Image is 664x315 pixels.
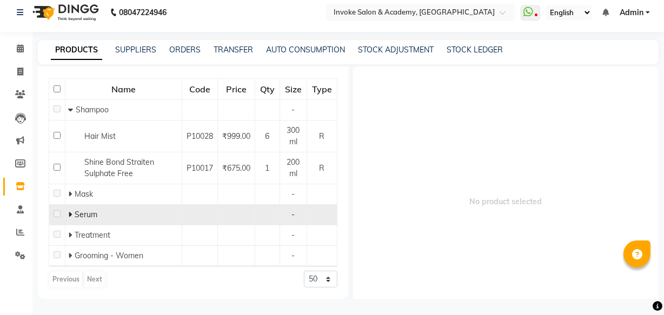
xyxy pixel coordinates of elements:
div: Type [308,79,336,99]
div: Size [281,79,306,99]
div: Qty [256,79,279,99]
span: - [292,105,295,115]
span: Expand Row [68,230,75,240]
span: Collapse Row [68,105,76,115]
span: P10028 [187,131,213,141]
span: Expand Row [68,189,75,199]
a: SUPPLIERS [115,45,156,55]
span: - [292,210,295,219]
span: ₹999.00 [222,131,250,141]
span: 300 ml [287,125,300,146]
span: Serum [75,210,97,219]
span: 6 [265,131,270,141]
span: Expand Row [68,251,75,260]
a: AUTO CONSUMPTION [266,45,345,55]
span: R [320,131,325,141]
div: Code [183,79,217,99]
a: TRANSFER [214,45,253,55]
div: Price [218,79,254,99]
span: Mask [75,189,93,199]
span: Shampoo [76,105,109,115]
div: Name [66,79,181,99]
a: STOCK ADJUSTMENT [358,45,434,55]
span: 200 ml [287,157,300,178]
span: - [292,189,295,199]
span: 1 [265,163,270,173]
span: Shine Bond Straiten Sulphate Free [84,157,154,178]
a: ORDERS [169,45,201,55]
span: - [292,230,295,240]
span: Grooming - Women [75,251,143,260]
span: - [292,251,295,260]
a: STOCK LEDGER [447,45,503,55]
span: Hair Mist [84,131,116,141]
span: ₹675.00 [222,163,250,173]
span: R [320,163,325,173]
span: Admin [620,7,643,18]
a: PRODUCTS [51,41,102,60]
span: Treatment [75,230,110,240]
span: P10017 [187,163,213,173]
span: Expand Row [68,210,75,219]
